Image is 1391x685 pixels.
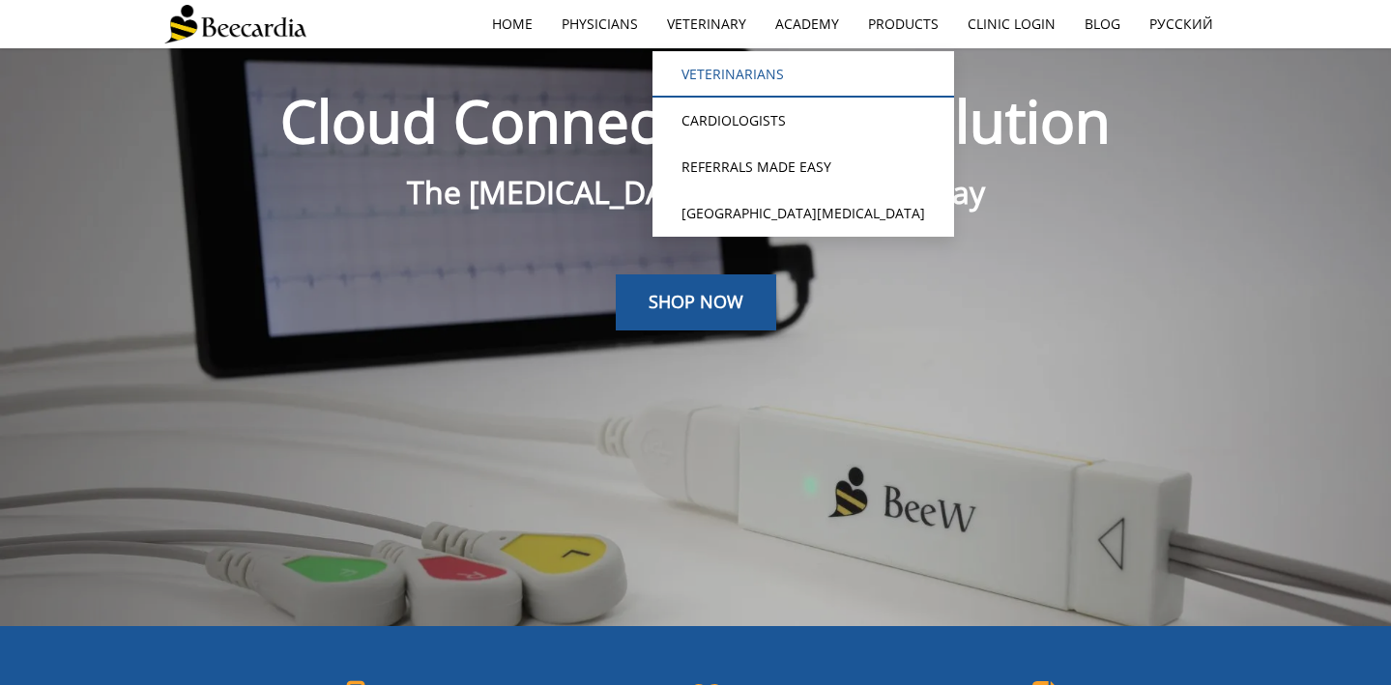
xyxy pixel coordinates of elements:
a: [GEOGRAPHIC_DATA][MEDICAL_DATA] [652,190,954,237]
a: Veterinary [652,2,761,46]
a: Academy [761,2,854,46]
a: SHOP NOW [616,274,776,330]
img: Beecardia [164,5,306,43]
a: Products [854,2,953,46]
a: Русский [1135,2,1228,46]
span: Cloud Connected ECG Solution [280,81,1111,160]
a: Blog [1070,2,1135,46]
a: Veterinarians [652,51,954,98]
a: Referrals Made Easy [652,144,954,190]
a: Clinic Login [953,2,1070,46]
a: Cardiologists [652,98,954,144]
span: The [MEDICAL_DATA] is Just a Click Away [407,171,985,213]
a: home [478,2,547,46]
a: Physicians [547,2,652,46]
span: SHOP NOW [649,290,743,313]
